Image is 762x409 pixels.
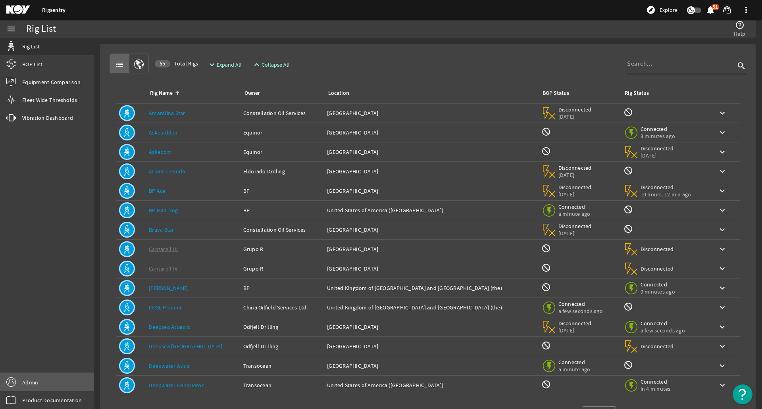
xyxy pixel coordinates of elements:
a: Askepott [149,148,171,156]
span: Disconnected [641,246,674,253]
div: [GEOGRAPHIC_DATA] [327,226,535,234]
div: United Kingdom of [GEOGRAPHIC_DATA] and [GEOGRAPHIC_DATA] (the) [327,284,535,292]
a: BP Ace [149,187,165,194]
a: Amaralina Star [149,109,185,117]
mat-icon: expand_less [252,60,258,69]
mat-icon: explore [646,5,656,15]
span: Connected [641,125,675,132]
mat-icon: keyboard_arrow_down [718,186,727,196]
span: Disconnected [641,145,674,152]
span: Product Documentation [22,396,82,404]
div: BP [243,284,321,292]
span: Disconnected [558,223,592,230]
div: Odfjell Drilling [243,342,321,350]
mat-icon: Rig Monitoring not available for this rig [623,360,633,370]
span: in 4 minutes [641,385,674,392]
input: Search... [627,59,735,69]
span: 10 hours, 12 min ago [641,191,691,198]
mat-icon: expand_more [207,60,214,69]
mat-icon: Rig Monitoring not available for this rig [623,205,633,214]
div: Eldorado Drilling [243,167,321,175]
div: Constellation Oil Services [243,226,321,234]
mat-icon: keyboard_arrow_down [718,283,727,293]
mat-icon: BOP Monitoring not available for this rig [541,146,551,156]
a: Brava Star [149,226,174,233]
div: Rig Name [150,89,173,98]
mat-icon: Rig Monitoring not available for this rig [623,166,633,175]
a: Askeladden [149,129,178,136]
span: Disconnected [641,265,674,272]
button: Expand All [204,58,245,72]
div: Rig Name [149,89,234,98]
button: Explore [643,4,681,16]
a: Cantarell IV [149,265,177,272]
span: Explore [660,6,677,14]
mat-icon: help_outline [735,20,745,30]
a: [PERSON_NAME] [149,284,189,292]
div: [GEOGRAPHIC_DATA] [327,265,535,273]
span: a few seconds ago [558,307,603,315]
button: Collapse All [249,58,293,72]
div: BP [243,206,321,214]
span: [DATE] [558,327,592,334]
div: 55 [155,60,170,67]
mat-icon: keyboard_arrow_down [718,167,727,176]
span: Equipment Comparison [22,78,81,86]
i: search [737,61,746,71]
span: [DATE] [641,152,674,159]
a: Deepsea Atlantic [149,323,190,330]
div: United Kingdom of [GEOGRAPHIC_DATA] and [GEOGRAPHIC_DATA] (the) [327,303,535,311]
div: China Oilfield Services Ltd. [243,303,321,311]
span: a minute ago [558,366,592,373]
a: Deepwater Conqueror [149,382,204,389]
div: [GEOGRAPHIC_DATA] [327,323,535,331]
a: Atlantic Zonda [149,168,185,175]
span: Disconnected [558,106,592,113]
span: Expand All [217,61,242,69]
div: [GEOGRAPHIC_DATA] [327,109,535,117]
a: Deepsea [GEOGRAPHIC_DATA] [149,343,222,350]
span: Admin [22,378,38,386]
span: a minute ago [558,210,592,217]
mat-icon: keyboard_arrow_down [718,342,727,351]
span: Fleet Wide Thresholds [22,96,77,104]
span: Disconnected [641,184,691,191]
div: Constellation Oil Services [243,109,321,117]
div: United States of America ([GEOGRAPHIC_DATA]) [327,206,535,214]
div: Odfjell Drilling [243,323,321,331]
mat-icon: BOP Monitoring not available for this rig [541,127,551,136]
div: BP [243,187,321,195]
mat-icon: keyboard_arrow_down [718,147,727,157]
mat-icon: BOP Monitoring not available for this rig [541,380,551,389]
mat-icon: BOP Monitoring not available for this rig [541,341,551,350]
mat-icon: vibration [6,113,16,123]
mat-icon: keyboard_arrow_down [718,244,727,254]
mat-icon: support_agent [722,5,732,15]
div: Owner [244,89,260,98]
div: Equinor [243,129,321,136]
mat-icon: Rig Monitoring not available for this rig [623,108,633,117]
a: Cantarell III [149,246,178,253]
a: Deepwater Atlas [149,362,189,369]
div: [GEOGRAPHIC_DATA] [327,362,535,370]
mat-icon: BOP Monitoring not available for this rig [541,244,551,253]
span: Connected [558,203,592,210]
span: 9 minutes ago [641,288,675,295]
mat-icon: keyboard_arrow_down [718,361,727,371]
span: 3 minutes ago [641,132,675,140]
span: Connected [641,281,675,288]
span: Disconnected [558,320,592,327]
button: 51 [706,6,714,14]
div: [GEOGRAPHIC_DATA] [327,245,535,253]
span: Connected [641,320,685,327]
div: [GEOGRAPHIC_DATA] [327,148,535,156]
div: [GEOGRAPHIC_DATA] [327,187,535,195]
div: BOP Status [543,89,569,98]
div: Grupo R [243,265,321,273]
div: Grupo R [243,245,321,253]
div: United States of America ([GEOGRAPHIC_DATA]) [327,381,535,389]
span: Collapse All [262,61,290,69]
span: [DATE] [558,230,592,237]
span: Disconnected [641,343,674,350]
mat-icon: keyboard_arrow_down [718,264,727,273]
